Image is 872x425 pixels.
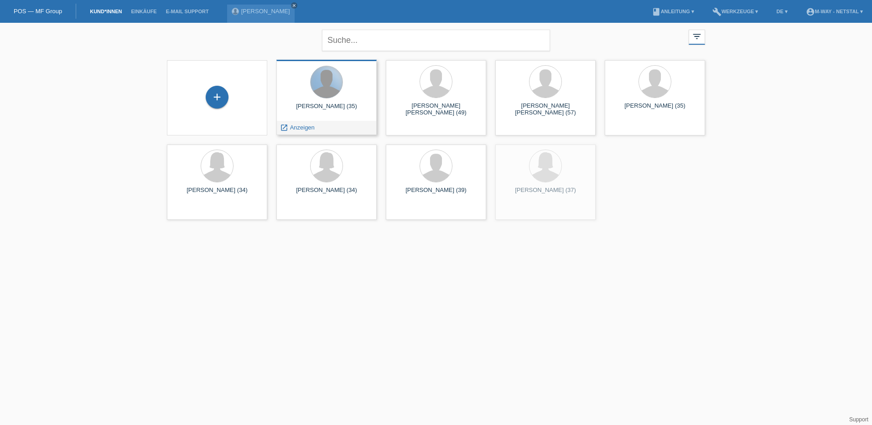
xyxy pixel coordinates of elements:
[284,103,369,117] div: [PERSON_NAME] (35)
[290,124,315,131] span: Anzeigen
[692,31,702,41] i: filter_list
[801,9,867,14] a: account_circlem-way - Netstal ▾
[652,7,661,16] i: book
[85,9,126,14] a: Kund*innen
[393,102,479,117] div: [PERSON_NAME] [PERSON_NAME] (49)
[291,2,297,9] a: close
[161,9,213,14] a: E-Mail Support
[292,3,296,8] i: close
[126,9,161,14] a: Einkäufe
[806,7,815,16] i: account_circle
[849,416,868,423] a: Support
[284,187,369,201] div: [PERSON_NAME] (34)
[647,9,699,14] a: bookAnleitung ▾
[503,187,588,201] div: [PERSON_NAME] (37)
[772,9,792,14] a: DE ▾
[708,9,763,14] a: buildWerkzeuge ▾
[14,8,62,15] a: POS — MF Group
[241,8,290,15] a: [PERSON_NAME]
[712,7,721,16] i: build
[174,187,260,201] div: [PERSON_NAME] (34)
[206,89,228,105] div: Kund*in hinzufügen
[280,124,288,132] i: launch
[503,102,588,117] div: [PERSON_NAME] [PERSON_NAME] (57)
[280,124,315,131] a: launch Anzeigen
[612,102,698,117] div: [PERSON_NAME] (35)
[322,30,550,51] input: Suche...
[393,187,479,201] div: [PERSON_NAME] (39)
